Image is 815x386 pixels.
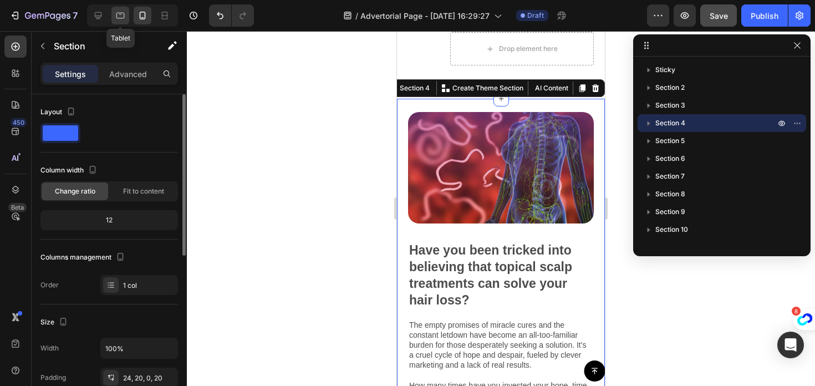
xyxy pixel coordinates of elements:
div: 1 col [123,281,175,291]
p: Settings [55,68,86,80]
button: Publish [741,4,788,27]
span: Section 8 [655,189,685,200]
div: 450 [11,118,27,127]
iframe: Design area [397,31,605,386]
span: Sticky [655,64,675,75]
div: Size [40,315,70,330]
span: Section 3 [655,100,685,111]
p: Section [54,39,145,53]
span: Section 7 [655,171,685,182]
span: Fit to content [123,186,164,196]
div: 24, 20, 0, 20 [123,373,175,383]
span: Section 2 [655,82,685,93]
div: Undo/Redo [209,4,254,27]
div: Open Intercom Messenger [777,332,804,358]
input: Auto [101,338,177,358]
span: / [355,10,358,22]
p: 7 [73,9,78,22]
button: Save [700,4,737,27]
span: Section 11 [655,242,686,253]
span: Change ratio [55,186,95,196]
div: Columns management [40,250,127,265]
div: Layout [40,105,78,120]
p: Advanced [109,68,147,80]
span: Section 4 [655,118,685,129]
div: Publish [751,10,778,22]
p: Create Theme Section [55,52,126,62]
span: Advertorial Page - [DATE] 16:29:27 [360,10,490,22]
div: Column width [40,163,99,178]
span: Save [710,11,728,21]
span: Section 10 [655,224,688,235]
div: Beta [8,203,27,212]
div: Section 4 [1,52,35,62]
div: 12 [43,212,176,228]
div: Width [40,343,59,353]
div: Order [40,280,59,290]
div: Padding [40,373,66,383]
span: Section 5 [655,135,685,146]
span: Draft [527,11,544,21]
button: 7 [4,4,83,27]
button: AI Content [134,50,174,64]
span: Section 9 [655,206,685,217]
span: Section 6 [655,153,685,164]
